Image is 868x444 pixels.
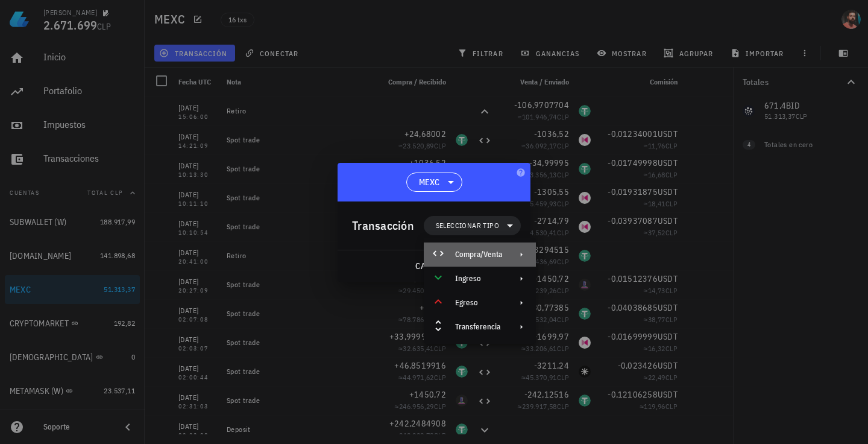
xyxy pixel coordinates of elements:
[455,298,502,308] div: Egreso
[455,250,502,259] div: Compra/Venta
[415,261,460,271] span: cancelar
[455,322,502,332] div: Transferencia
[455,274,502,284] div: Ingreso
[424,291,536,315] div: Egreso
[410,255,465,277] button: cancelar
[424,243,536,267] div: Compra/Venta
[352,216,414,235] div: Transacción
[424,315,536,339] div: Transferencia
[419,176,440,188] span: MEXC
[424,267,536,291] div: Ingreso
[436,220,499,232] span: Seleccionar tipo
